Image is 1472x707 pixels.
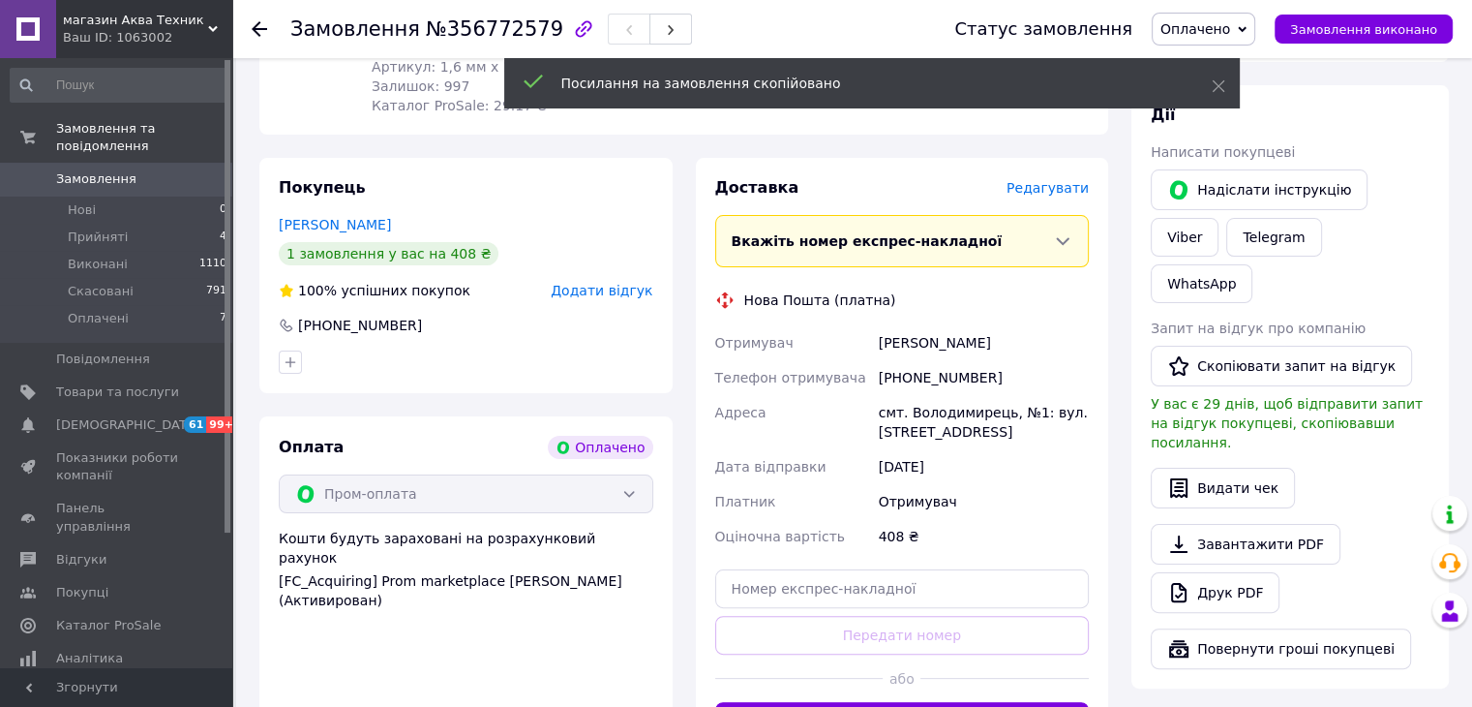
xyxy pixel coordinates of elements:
span: 7 [220,310,226,327]
span: Замовлення виконано [1290,22,1437,37]
span: Каталог ProSale [56,617,161,634]
div: [PHONE_NUMBER] [875,360,1093,395]
span: Вкажіть номер експрес-накладної [732,233,1003,249]
div: [PERSON_NAME] [875,325,1093,360]
span: Редагувати [1006,180,1089,196]
span: Оплата [279,438,344,456]
span: Покупці [56,584,108,601]
div: успішних покупок [279,281,470,300]
span: Залишок: 997 [372,78,469,94]
span: Повідомлення [56,351,150,368]
span: Телефон отримувача [715,370,866,385]
span: Отримувач [715,335,794,351]
div: 408 ₴ [875,519,1093,554]
span: 61 [184,416,206,433]
div: Посилання на замовлення скопійовано [561,74,1163,93]
span: Дії [1151,106,1175,124]
a: WhatsApp [1151,264,1252,303]
div: Ваш ID: 1063002 [63,29,232,46]
span: 4 [220,229,226,246]
div: [FC_Acquiring] Prom marketplace [PERSON_NAME] (Активирован) [279,571,653,610]
span: Оплачено [1160,21,1230,37]
span: Прийняті [68,229,128,246]
span: Замовлення [290,17,420,41]
span: Дата відправки [715,459,826,475]
span: 99+ [206,416,238,433]
span: 100% [298,283,337,298]
a: Друк PDF [1151,572,1279,613]
div: [DATE] [875,449,1093,484]
button: Видати чек [1151,468,1295,508]
span: №356772579 [426,17,563,41]
span: Оплачені [68,310,129,327]
span: Доставка [715,178,799,197]
a: Telegram [1226,218,1321,257]
div: Нова Пошта (платна) [739,291,901,310]
span: Покупець [279,178,366,197]
span: [DEMOGRAPHIC_DATA] [56,416,199,434]
div: Оплачено [548,436,652,459]
span: Оціночна вартість [715,529,845,544]
span: Написати покупцеві [1151,144,1295,160]
input: Пошук [10,68,228,103]
span: Виконані [68,256,128,273]
a: [PERSON_NAME] [279,217,391,232]
span: Панель управління [56,500,179,535]
div: 1 замовлення у вас на 408 ₴ [279,242,498,265]
span: 791 [206,283,226,300]
a: Viber [1151,218,1218,257]
span: 1110 [199,256,226,273]
span: Адреса [715,405,766,420]
span: Нові [68,201,96,219]
span: Замовлення та повідомлення [56,120,232,155]
button: Повернути гроші покупцеві [1151,629,1411,669]
button: Замовлення виконано [1275,15,1453,44]
span: Товари та послуги [56,384,179,401]
div: смт. Володимирець, №1: вул. [STREET_ADDRESS] [875,395,1093,449]
div: Статус замовлення [954,19,1132,39]
span: магазин Аква Техник [63,12,208,29]
span: Платник [715,494,776,509]
span: Запит на відгук про компанію [1151,321,1366,336]
span: Артикул: 1,6 мм х 19 м круглая [372,59,596,75]
div: [PHONE_NUMBER] [296,316,424,335]
span: Каталог ProSale: 29.17 ₴ [372,98,547,113]
input: Номер експрес-накладної [715,569,1090,608]
div: Отримувач [875,484,1093,519]
span: Показники роботи компанії [56,449,179,484]
span: або [883,669,920,689]
div: Повернутися назад [252,19,267,39]
button: Скопіювати запит на відгук [1151,346,1412,386]
a: Завантажити PDF [1151,524,1340,565]
span: Аналітика [56,650,123,667]
span: У вас є 29 днів, щоб відправити запит на відгук покупцеві, скопіювавши посилання. [1151,396,1423,450]
span: 0 [220,201,226,219]
span: Скасовані [68,283,134,300]
div: Кошти будуть зараховані на розрахунковий рахунок [279,529,653,610]
span: Відгуки [56,551,106,569]
span: Додати відгук [551,283,652,298]
span: Замовлення [56,170,136,188]
button: Надіслати інструкцію [1151,169,1367,210]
